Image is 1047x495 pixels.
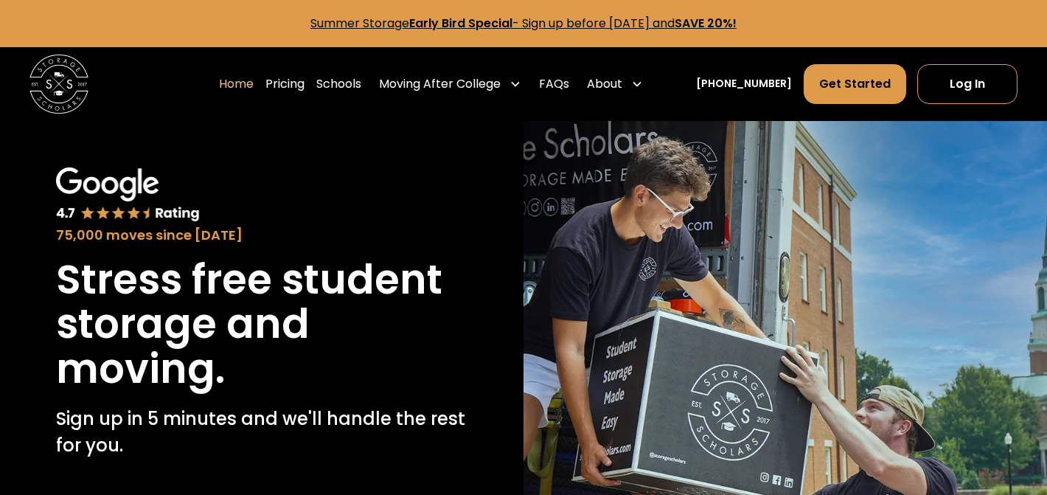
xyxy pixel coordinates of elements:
[696,76,792,91] a: [PHONE_NUMBER]
[219,63,254,105] a: Home
[56,167,200,223] img: Google 4.7 star rating
[379,75,501,93] div: Moving After College
[804,64,906,104] a: Get Started
[265,63,305,105] a: Pricing
[29,55,88,114] img: Storage Scholars main logo
[373,63,527,105] div: Moving After College
[310,15,737,32] a: Summer StorageEarly Bird Special- Sign up before [DATE] andSAVE 20%!
[917,64,1018,104] a: Log In
[56,406,468,459] p: Sign up in 5 minutes and we'll handle the rest for you.
[675,15,737,32] strong: SAVE 20%!
[581,63,649,105] div: About
[56,257,468,391] h1: Stress free student storage and moving.
[409,15,512,32] strong: Early Bird Special
[587,75,622,93] div: About
[539,63,569,105] a: FAQs
[56,226,468,246] div: 75,000 moves since [DATE]
[316,63,361,105] a: Schools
